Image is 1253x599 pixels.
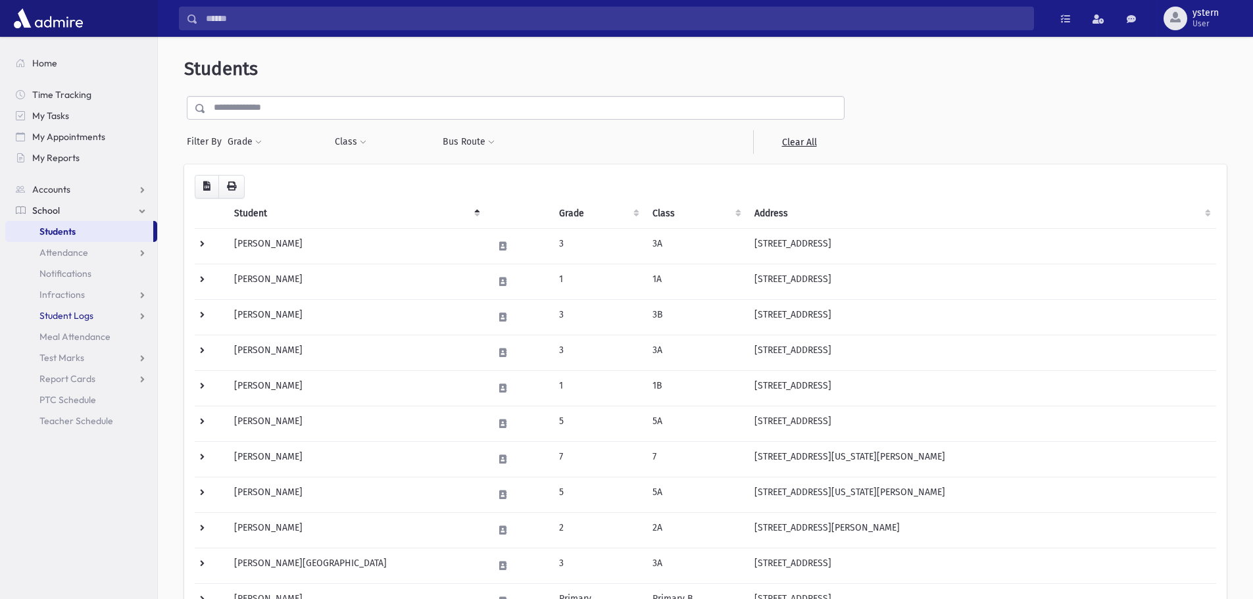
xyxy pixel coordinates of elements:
button: Class [334,130,367,154]
td: 3B [645,299,747,335]
span: My Appointments [32,131,105,143]
td: 2A [645,512,747,548]
td: [STREET_ADDRESS] [747,370,1216,406]
span: My Reports [32,152,80,164]
a: My Appointments [5,126,157,147]
td: 3A [645,228,747,264]
td: [STREET_ADDRESS] [747,228,1216,264]
td: [PERSON_NAME] [226,477,485,512]
td: [STREET_ADDRESS] [747,264,1216,299]
span: Attendance [39,247,88,258]
span: Notifications [39,268,91,279]
td: 1 [551,370,645,406]
a: School [5,200,157,221]
a: Teacher Schedule [5,410,157,431]
a: Student Logs [5,305,157,326]
td: [PERSON_NAME] [226,370,485,406]
td: 3 [551,548,645,583]
span: ystern [1192,8,1219,18]
a: Attendance [5,242,157,263]
td: 3 [551,228,645,264]
td: 5A [645,477,747,512]
span: User [1192,18,1219,29]
a: My Tasks [5,105,157,126]
span: PTC Schedule [39,394,96,406]
th: Grade: activate to sort column ascending [551,199,645,229]
span: Report Cards [39,373,95,385]
td: [STREET_ADDRESS][US_STATE][PERSON_NAME] [747,477,1216,512]
button: Grade [227,130,262,154]
span: Accounts [32,183,70,195]
span: School [32,204,60,216]
td: [PERSON_NAME] [226,512,485,548]
td: [PERSON_NAME] [226,299,485,335]
a: Meal Attendance [5,326,157,347]
td: [STREET_ADDRESS] [747,299,1216,335]
a: Notifications [5,263,157,284]
td: 5 [551,477,645,512]
a: Home [5,53,157,74]
td: [STREET_ADDRESS] [747,548,1216,583]
a: Report Cards [5,368,157,389]
td: 3A [645,335,747,370]
td: 5 [551,406,645,441]
a: Test Marks [5,347,157,368]
th: Student: activate to sort column descending [226,199,485,229]
th: Class: activate to sort column ascending [645,199,747,229]
td: [STREET_ADDRESS] [747,406,1216,441]
button: Print [218,175,245,199]
img: AdmirePro [11,5,86,32]
a: Accounts [5,179,157,200]
span: Time Tracking [32,89,91,101]
a: Clear All [753,130,845,154]
span: Test Marks [39,352,84,364]
td: 1B [645,370,747,406]
button: Bus Route [442,130,495,154]
td: [STREET_ADDRESS][US_STATE][PERSON_NAME] [747,441,1216,477]
span: My Tasks [32,110,69,122]
span: Student Logs [39,310,93,322]
button: CSV [195,175,219,199]
td: 1 [551,264,645,299]
span: Filter By [187,135,227,149]
td: 1A [645,264,747,299]
input: Search [198,7,1033,30]
span: Students [184,58,258,80]
span: Infractions [39,289,85,300]
td: [PERSON_NAME] [226,335,485,370]
td: [PERSON_NAME] [226,228,485,264]
td: [PERSON_NAME] [226,441,485,477]
a: Time Tracking [5,84,157,105]
a: Students [5,221,153,242]
span: Meal Attendance [39,331,111,343]
td: [PERSON_NAME] [226,264,485,299]
td: 3A [645,548,747,583]
td: 3 [551,299,645,335]
a: Infractions [5,284,157,305]
td: [STREET_ADDRESS] [747,335,1216,370]
td: [PERSON_NAME] [226,406,485,441]
td: 5A [645,406,747,441]
th: Address: activate to sort column ascending [747,199,1216,229]
span: Teacher Schedule [39,415,113,427]
td: [STREET_ADDRESS][PERSON_NAME] [747,512,1216,548]
td: [PERSON_NAME][GEOGRAPHIC_DATA] [226,548,485,583]
span: Students [39,226,76,237]
td: 3 [551,335,645,370]
a: My Reports [5,147,157,168]
span: Home [32,57,57,69]
td: 2 [551,512,645,548]
td: 7 [645,441,747,477]
a: PTC Schedule [5,389,157,410]
td: 7 [551,441,645,477]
